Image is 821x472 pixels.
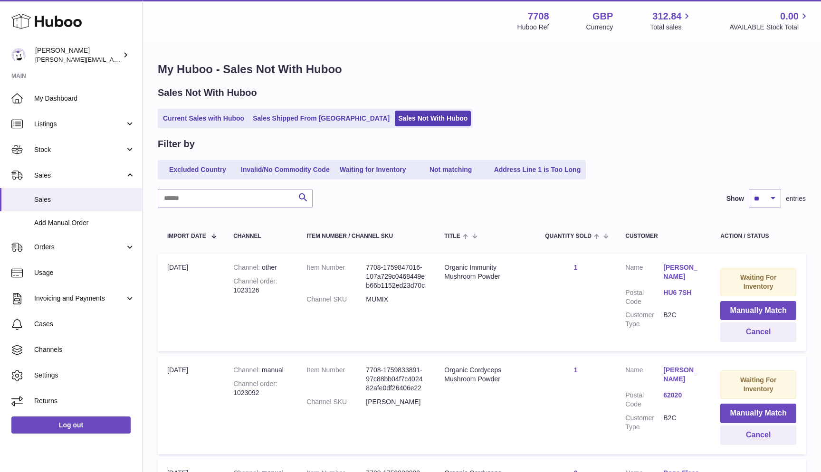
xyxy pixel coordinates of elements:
[663,263,701,281] a: [PERSON_NAME]
[780,10,799,23] span: 0.00
[35,56,191,63] span: [PERSON_NAME][EMAIL_ADDRESS][DOMAIN_NAME]
[366,366,425,393] dd: 7708-1759833891-97c88bb04f7c402482afe0df26406e22
[238,162,333,178] a: Invalid/No Commodity Code
[729,10,810,32] a: 0.00 AVAILABLE Stock Total
[158,138,195,151] h2: Filter by
[233,366,287,375] div: manual
[34,320,135,329] span: Cases
[413,162,489,178] a: Not matching
[726,194,744,203] label: Show
[720,301,796,321] button: Manually Match
[34,294,125,303] span: Invoicing and Payments
[34,171,125,180] span: Sales
[233,366,262,374] strong: Channel
[625,366,663,386] dt: Name
[366,263,425,290] dd: 7708-1759847016-107a729c0468449eb66b1152ed23d70c
[158,254,224,351] td: [DATE]
[34,243,125,252] span: Orders
[663,414,701,432] dd: B2C
[663,366,701,384] a: [PERSON_NAME]
[34,120,125,129] span: Listings
[160,162,236,178] a: Excluded Country
[663,288,701,297] a: HU6 7SH
[444,366,526,384] div: Organic Cordyceps Mushroom Powder
[444,263,526,281] div: Organic Immunity Mushroom Powder
[720,404,796,423] button: Manually Match
[249,111,393,126] a: Sales Shipped From [GEOGRAPHIC_DATA]
[528,10,549,23] strong: 7708
[158,86,257,99] h2: Sales Not With Huboo
[158,62,806,77] h1: My Huboo - Sales Not With Huboo
[34,94,135,103] span: My Dashboard
[233,264,262,271] strong: Channel
[34,371,135,380] span: Settings
[663,311,701,329] dd: B2C
[35,46,121,64] div: [PERSON_NAME]
[740,376,776,393] strong: Waiting For Inventory
[306,263,366,290] dt: Item Number
[786,194,806,203] span: entries
[233,380,277,387] strong: Channel order
[233,379,287,397] div: 1023092
[366,397,425,406] dd: [PERSON_NAME]
[625,414,663,432] dt: Customer Type
[34,145,125,154] span: Stock
[34,218,135,227] span: Add Manual Order
[34,396,135,406] span: Returns
[158,356,224,454] td: [DATE]
[625,391,663,409] dt: Postal Code
[444,233,460,239] span: Title
[233,277,287,295] div: 1023126
[574,264,578,271] a: 1
[306,366,366,393] dt: Item Number
[720,322,796,342] button: Cancel
[34,195,135,204] span: Sales
[160,111,248,126] a: Current Sales with Huboo
[720,425,796,445] button: Cancel
[11,416,131,434] a: Log out
[517,23,549,32] div: Huboo Ref
[720,233,796,239] div: Action / Status
[652,10,681,23] span: 312.84
[625,263,663,283] dt: Name
[625,288,663,306] dt: Postal Code
[625,311,663,329] dt: Customer Type
[625,233,701,239] div: Customer
[663,391,701,400] a: 62020
[306,397,366,406] dt: Channel SKU
[650,10,692,32] a: 312.84 Total sales
[740,274,776,290] strong: Waiting For Inventory
[167,233,206,239] span: Import date
[395,111,471,126] a: Sales Not With Huboo
[729,23,810,32] span: AVAILABLE Stock Total
[34,268,135,277] span: Usage
[11,48,26,62] img: victor@erbology.co
[574,366,578,374] a: 1
[233,263,287,272] div: other
[366,295,425,304] dd: MUMIX
[233,277,277,285] strong: Channel order
[306,295,366,304] dt: Channel SKU
[34,345,135,354] span: Channels
[545,233,592,239] span: Quantity Sold
[592,10,613,23] strong: GBP
[586,23,613,32] div: Currency
[335,162,411,178] a: Waiting for Inventory
[233,233,287,239] div: Channel
[306,233,425,239] div: Item Number / Channel SKU
[491,162,584,178] a: Address Line 1 is Too Long
[650,23,692,32] span: Total sales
